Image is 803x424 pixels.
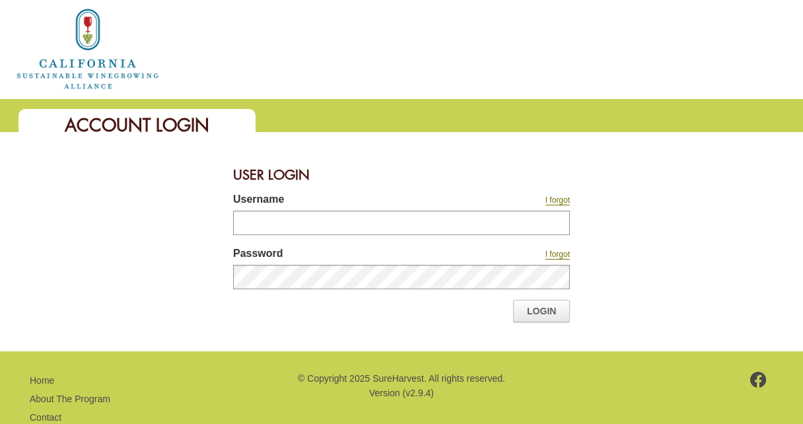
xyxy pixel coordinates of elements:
[284,371,518,401] p: © Copyright 2025 SureHarvest. All rights reserved. Version (v2.9.4)
[233,192,451,211] label: Username
[545,250,570,260] a: I forgot
[65,114,209,137] span: Account Login
[15,42,160,53] a: Home
[233,159,570,192] div: User Login
[750,372,767,388] img: footer-facebook.png
[15,7,160,91] img: logo_cswa2x.png
[233,246,451,265] label: Password
[545,195,570,205] a: I forgot
[30,394,110,404] a: About The Program
[30,375,54,386] a: Home
[513,300,570,322] a: Login
[30,412,61,423] a: Contact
